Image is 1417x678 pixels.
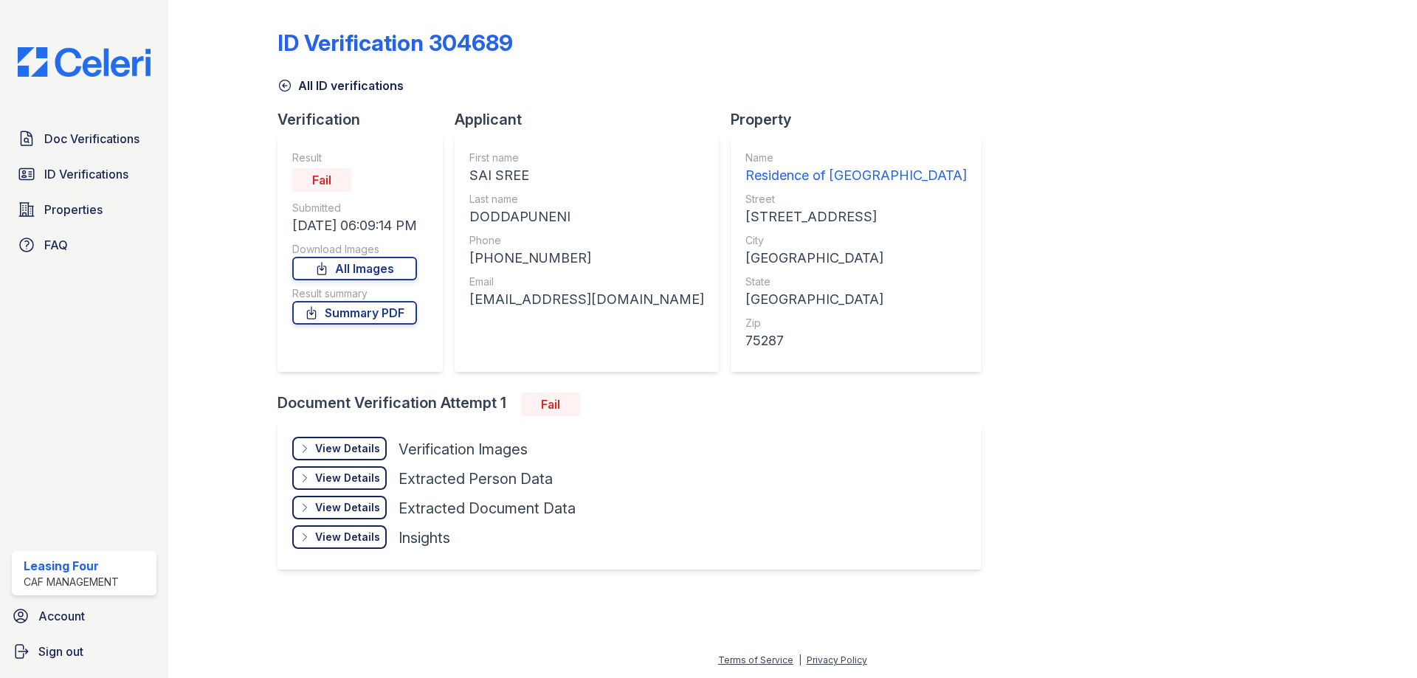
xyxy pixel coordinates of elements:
[44,201,103,218] span: Properties
[745,151,967,186] a: Name Residence of [GEOGRAPHIC_DATA]
[6,601,162,631] a: Account
[292,286,417,301] div: Result summary
[292,215,417,236] div: [DATE] 06:09:14 PM
[315,471,380,485] div: View Details
[12,159,156,189] a: ID Verifications
[745,233,967,248] div: City
[469,274,704,289] div: Email
[44,165,128,183] span: ID Verifications
[469,289,704,310] div: [EMAIL_ADDRESS][DOMAIN_NAME]
[6,637,162,666] a: Sign out
[745,274,967,289] div: State
[44,130,139,148] span: Doc Verifications
[44,236,68,254] span: FAQ
[315,441,380,456] div: View Details
[745,316,967,331] div: Zip
[292,242,417,257] div: Download Images
[292,301,417,325] a: Summary PDF
[6,47,162,77] img: CE_Logo_Blue-a8612792a0a2168367f1c8372b55b34899dd931a85d93a1a3d3e32e68fde9ad4.png
[12,195,156,224] a: Properties
[745,248,967,269] div: [GEOGRAPHIC_DATA]
[469,248,704,269] div: [PHONE_NUMBER]
[469,151,704,165] div: First name
[12,124,156,153] a: Doc Verifications
[469,207,704,227] div: DODDAPUNENI
[718,654,793,665] a: Terms of Service
[315,530,380,544] div: View Details
[399,498,576,519] div: Extracted Document Data
[277,30,513,56] div: ID Verification 304689
[292,168,351,192] div: Fail
[399,439,528,460] div: Verification Images
[24,575,119,589] div: CAF Management
[315,500,380,515] div: View Details
[455,109,731,130] div: Applicant
[292,257,417,280] a: All Images
[277,109,455,130] div: Verification
[745,165,967,186] div: Residence of [GEOGRAPHIC_DATA]
[469,165,704,186] div: SAI SREE
[399,468,553,489] div: Extracted Person Data
[277,392,993,416] div: Document Verification Attempt 1
[469,233,704,248] div: Phone
[12,230,156,260] a: FAQ
[731,109,993,130] div: Property
[745,207,967,227] div: [STREET_ADDRESS]
[1355,619,1402,663] iframe: chat widget
[799,654,801,665] div: |
[521,392,580,416] div: Fail
[745,151,967,165] div: Name
[24,557,119,575] div: Leasing Four
[469,192,704,207] div: Last name
[38,607,85,625] span: Account
[807,654,867,665] a: Privacy Policy
[277,77,404,94] a: All ID verifications
[399,527,450,548] div: Insights
[292,151,417,165] div: Result
[745,192,967,207] div: Street
[745,289,967,310] div: [GEOGRAPHIC_DATA]
[38,643,83,660] span: Sign out
[292,201,417,215] div: Submitted
[745,331,967,351] div: 75287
